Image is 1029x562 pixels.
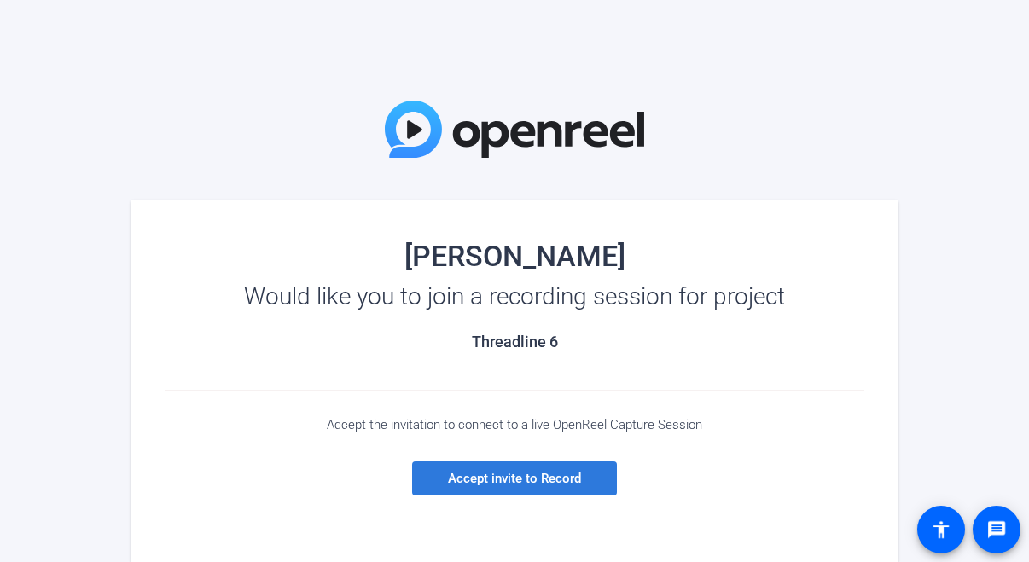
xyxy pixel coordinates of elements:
div: Would like you to join a recording session for project [165,283,864,310]
mat-icon: accessibility [931,519,951,540]
h2: Threadline 6 [165,333,864,351]
a: Accept invite to Record [412,461,617,495]
div: Accept the invitation to connect to a live OpenReel Capture Session [165,417,864,432]
img: OpenReel Logo [385,101,644,158]
mat-icon: message [986,519,1007,540]
span: Accept invite to Record [448,471,581,486]
div: [PERSON_NAME] [165,242,864,269]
